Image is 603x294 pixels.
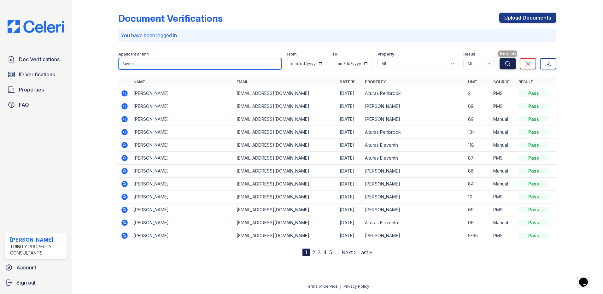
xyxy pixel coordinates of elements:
[337,152,362,165] td: [DATE]
[3,20,69,33] img: CE_Logo_Blue-a8612792a0a2168367f1c8372b55b34899dd931a85d93a1a3d3e32e68fde9ad4.png
[3,276,69,289] a: Sign out
[465,100,491,113] td: 69
[337,191,362,203] td: [DATE]
[465,152,491,165] td: 87
[5,98,67,111] a: FAQ
[362,203,465,216] td: [PERSON_NAME]
[378,52,394,57] label: Property
[337,165,362,178] td: [DATE]
[518,168,549,174] div: Pass
[343,284,369,289] a: Privacy Policy
[465,229,491,242] td: 5-65
[500,58,516,69] button: Search
[3,261,69,274] a: Account
[234,113,337,126] td: [EMAIL_ADDRESS][DOMAIN_NAME]
[365,79,386,84] a: Property
[498,50,517,57] span: Search
[465,216,491,229] td: 96
[131,87,234,100] td: [PERSON_NAME]
[337,126,362,139] td: [DATE]
[518,155,549,161] div: Pass
[234,178,337,191] td: [EMAIL_ADDRESS][DOMAIN_NAME]
[337,203,362,216] td: [DATE]
[518,103,549,109] div: Pass
[518,79,533,84] a: Result
[362,216,465,229] td: Alturas Eleventh
[577,269,597,288] iframe: chat widget
[362,139,465,152] td: Alturas Eleventh
[362,87,465,100] td: Alturas Penbrook
[131,139,234,152] td: [PERSON_NAME]
[491,139,516,152] td: Manual
[491,152,516,165] td: PMS
[465,191,491,203] td: 10
[19,86,44,93] span: Properties
[10,244,64,256] div: Trinity Property Consultants
[118,52,149,57] label: Applicant or unit
[491,87,516,100] td: PMS
[465,87,491,100] td: 2
[10,236,64,244] div: [PERSON_NAME]
[16,279,36,286] span: Sign out
[491,178,516,191] td: Manual
[131,203,234,216] td: [PERSON_NAME]
[491,229,516,242] td: PMS
[234,191,337,203] td: [EMAIL_ADDRESS][DOMAIN_NAME]
[465,165,491,178] td: 86
[518,232,549,239] div: Pass
[234,165,337,178] td: [EMAIL_ADDRESS][DOMAIN_NAME]
[491,113,516,126] td: Manual
[362,100,465,113] td: [PERSON_NAME]
[306,284,338,289] a: Terms of Service
[518,220,549,226] div: Pass
[465,139,491,152] td: 118
[19,56,60,63] span: Doc Verifications
[234,87,337,100] td: [EMAIL_ADDRESS][DOMAIN_NAME]
[465,113,491,126] td: 69
[518,142,549,148] div: Pass
[234,229,337,242] td: [EMAIL_ADDRESS][DOMAIN_NAME]
[335,249,339,256] span: …
[362,165,465,178] td: [PERSON_NAME]
[340,284,341,289] div: |
[323,249,327,256] a: 4
[491,165,516,178] td: Manual
[131,229,234,242] td: [PERSON_NAME]
[340,79,355,84] a: Date ▼
[5,53,67,66] a: Doc Verifications
[518,90,549,97] div: Pass
[499,13,556,23] a: Upload Documents
[362,191,465,203] td: [PERSON_NAME]
[337,113,362,126] td: [DATE]
[337,139,362,152] td: [DATE]
[234,203,337,216] td: [EMAIL_ADDRESS][DOMAIN_NAME]
[19,71,55,78] span: ID Verifications
[362,152,465,165] td: Alturas Eleventh
[234,152,337,165] td: [EMAIL_ADDRESS][DOMAIN_NAME]
[337,100,362,113] td: [DATE]
[234,216,337,229] td: [EMAIL_ADDRESS][DOMAIN_NAME]
[121,32,554,39] p: You have been logged in
[16,264,36,271] span: Account
[302,249,310,256] div: 1
[465,178,491,191] td: 84
[518,181,549,187] div: Pass
[131,165,234,178] td: [PERSON_NAME]
[465,203,491,216] td: 69
[518,194,549,200] div: Pass
[118,13,223,24] div: Document Verifications
[362,229,465,242] td: [PERSON_NAME]
[491,100,516,113] td: PMS
[358,249,372,256] a: Last »
[131,178,234,191] td: [PERSON_NAME]
[337,229,362,242] td: [DATE]
[133,79,145,84] a: Name
[463,52,475,57] label: Result
[518,207,549,213] div: Pass
[337,87,362,100] td: [DATE]
[468,79,477,84] a: Unit
[131,216,234,229] td: [PERSON_NAME]
[342,249,356,256] a: Next ›
[312,249,315,256] a: 2
[5,83,67,96] a: Properties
